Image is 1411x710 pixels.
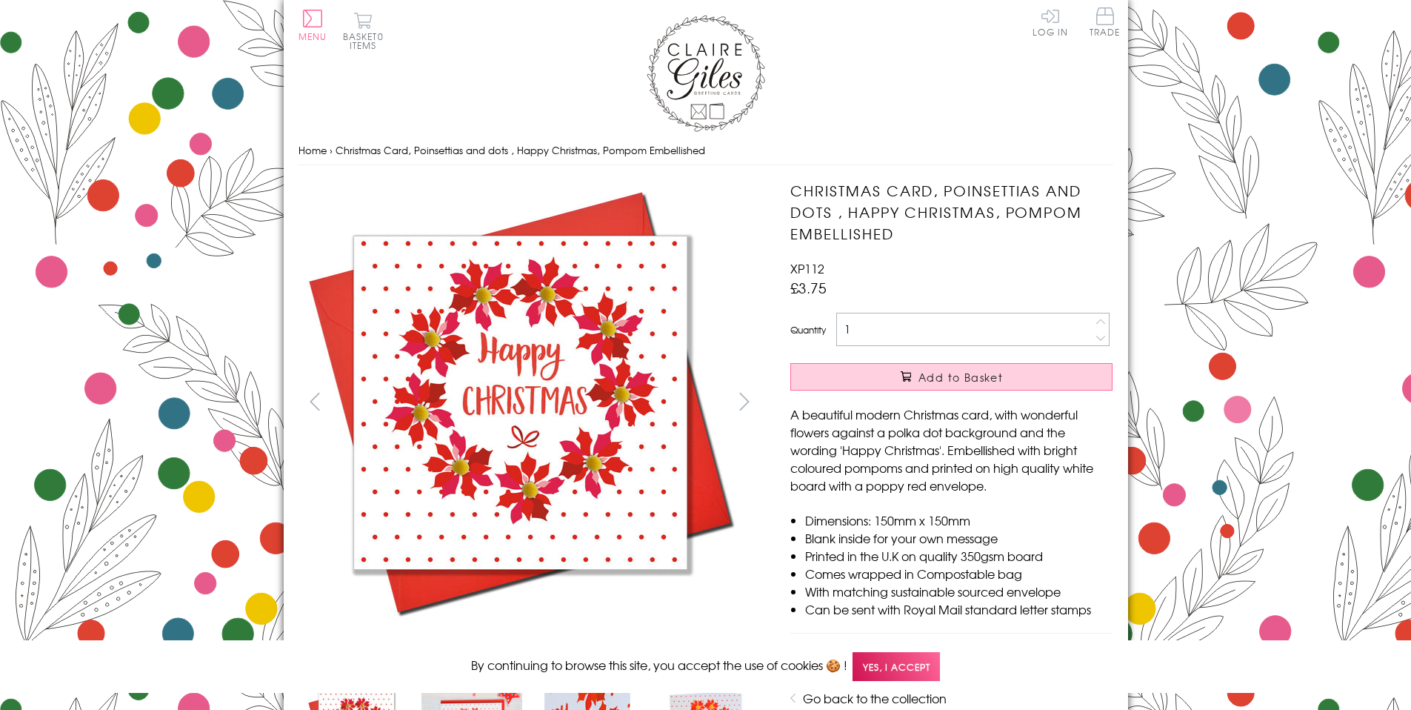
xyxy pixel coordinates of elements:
li: Comes wrapped in Compostable bag [805,565,1113,583]
li: Blank inside for your own message [805,529,1113,547]
button: prev [298,385,332,418]
button: next [727,385,761,418]
span: › [330,143,333,157]
button: Menu [298,10,327,41]
span: 0 items [350,30,384,52]
a: Trade [1090,7,1121,39]
span: £3.75 [790,277,827,298]
li: Dimensions: 150mm x 150mm [805,511,1113,529]
span: Yes, I accept [853,652,940,681]
button: Add to Basket [790,363,1113,391]
nav: breadcrumbs [298,136,1113,166]
li: Printed in the U.K on quality 350gsm board [805,547,1113,565]
span: Add to Basket [918,370,1003,385]
span: XP112 [790,259,824,277]
li: Can be sent with Royal Mail standard letter stamps [805,600,1113,618]
img: Christmas Card, Poinsettias and dots , Happy Christmas, Pompom Embellished [298,180,742,625]
span: Trade [1090,7,1121,36]
p: A beautiful modern Christmas card, with wonderful flowers against a polka dot background and the ... [790,405,1113,494]
li: With matching sustainable sourced envelope [805,583,1113,600]
a: Home [298,143,327,157]
h1: Christmas Card, Poinsettias and dots , Happy Christmas, Pompom Embellished [790,180,1113,244]
img: Claire Giles Greetings Cards [647,15,765,132]
span: Christmas Card, Poinsettias and dots , Happy Christmas, Pompom Embellished [336,143,705,157]
img: Christmas Card, Poinsettias and dots , Happy Christmas, Pompom Embellished [761,180,1205,625]
button: Basket0 items [343,12,384,50]
span: Menu [298,30,327,43]
a: Go back to the collection [803,689,947,707]
a: Log In [1033,7,1068,36]
label: Quantity [790,323,826,336]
